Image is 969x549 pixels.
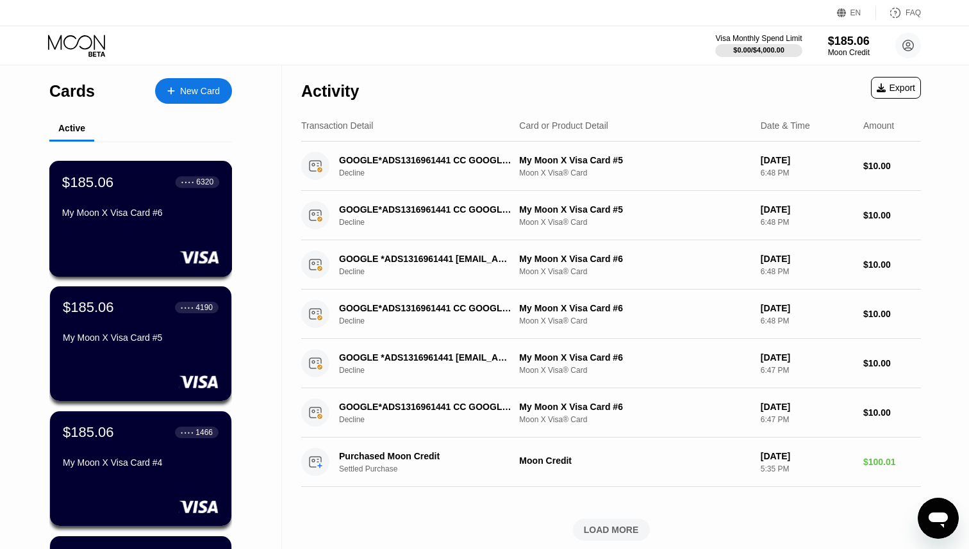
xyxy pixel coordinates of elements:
[301,82,359,101] div: Activity
[761,204,853,215] div: [DATE]
[519,316,750,325] div: Moon X Visa® Card
[301,240,921,290] div: GOOGLE *ADS1316961441 [EMAIL_ADDRESS]DeclineMy Moon X Visa Card #6Moon X Visa® Card[DATE]6:48 PM$...
[301,290,921,339] div: GOOGLE*ADS1316961441 CC GOOGLE.COMIEDeclineMy Moon X Visa Card #6Moon X Visa® Card[DATE]6:48 PM$1...
[339,464,526,473] div: Settled Purchase
[62,208,219,218] div: My Moon X Visa Card #6
[301,191,921,240] div: GOOGLE*ADS1316961441 CC GOOGLE.COMIEDeclineMy Moon X Visa Card #5Moon X Visa® Card[DATE]6:48 PM$1...
[761,168,853,177] div: 6:48 PM
[863,309,921,319] div: $10.00
[196,177,213,186] div: 6320
[339,402,513,412] div: GOOGLE*ADS1316961441 CC GOOGLE.COMIE
[339,168,526,177] div: Decline
[828,48,870,57] div: Moon Credit
[519,402,750,412] div: My Moon X Visa Card #6
[63,424,114,441] div: $185.06
[519,218,750,227] div: Moon X Visa® Card
[519,303,750,313] div: My Moon X Visa Card #6
[519,267,750,276] div: Moon X Visa® Card
[63,457,219,468] div: My Moon X Visa Card #4
[761,451,853,461] div: [DATE]
[761,415,853,424] div: 6:47 PM
[863,161,921,171] div: $10.00
[339,254,513,264] div: GOOGLE *ADS1316961441 [EMAIL_ADDRESS]
[339,451,513,461] div: Purchased Moon Credit
[863,259,921,270] div: $10.00
[181,180,194,184] div: ● ● ● ●
[863,358,921,368] div: $10.00
[301,120,373,131] div: Transaction Detail
[918,498,959,539] iframe: Przycisk uruchamiania okna komunikatora, konwersacja w toku
[876,6,921,19] div: FAQ
[195,428,213,437] div: 1466
[519,415,750,424] div: Moon X Visa® Card
[63,299,114,316] div: $185.06
[863,120,894,131] div: Amount
[519,120,608,131] div: Card or Product Detail
[761,267,853,276] div: 6:48 PM
[837,6,876,19] div: EN
[761,303,853,313] div: [DATE]
[339,303,513,313] div: GOOGLE*ADS1316961441 CC GOOGLE.COMIE
[871,77,921,99] div: Export
[339,316,526,325] div: Decline
[195,303,213,312] div: 4190
[906,8,921,17] div: FAQ
[761,254,853,264] div: [DATE]
[761,352,853,363] div: [DATE]
[715,34,802,57] div: Visa Monthly Spend Limit$0.00/$4,000.00
[519,155,750,165] div: My Moon X Visa Card #5
[828,35,870,57] div: $185.06Moon Credit
[715,34,802,43] div: Visa Monthly Spend Limit
[863,210,921,220] div: $10.00
[761,218,853,227] div: 6:48 PM
[519,254,750,264] div: My Moon X Visa Card #6
[50,411,231,526] div: $185.06● ● ● ●1466My Moon X Visa Card #4
[863,407,921,418] div: $10.00
[519,204,750,215] div: My Moon X Visa Card #5
[49,82,95,101] div: Cards
[339,218,526,227] div: Decline
[761,402,853,412] div: [DATE]
[50,286,231,401] div: $185.06● ● ● ●4190My Moon X Visa Card #5
[584,524,639,536] div: LOAD MORE
[50,161,231,276] div: $185.06● ● ● ●6320My Moon X Visa Card #6
[761,366,853,375] div: 6:47 PM
[850,8,861,17] div: EN
[181,430,194,434] div: ● ● ● ●
[58,123,85,133] div: Active
[519,168,750,177] div: Moon X Visa® Card
[761,155,853,165] div: [DATE]
[519,352,750,363] div: My Moon X Visa Card #6
[62,174,113,190] div: $185.06
[519,455,750,466] div: Moon Credit
[877,83,915,93] div: Export
[63,332,219,343] div: My Moon X Visa Card #5
[301,519,921,541] div: LOAD MORE
[180,86,220,97] div: New Card
[733,46,784,54] div: $0.00 / $4,000.00
[339,352,513,363] div: GOOGLE *ADS1316961441 [EMAIL_ADDRESS]
[828,35,870,48] div: $185.06
[339,267,526,276] div: Decline
[761,316,853,325] div: 6:48 PM
[181,306,194,309] div: ● ● ● ●
[519,366,750,375] div: Moon X Visa® Card
[339,415,526,424] div: Decline
[863,457,921,467] div: $100.01
[301,438,921,487] div: Purchased Moon CreditSettled PurchaseMoon Credit[DATE]5:35 PM$100.01
[339,366,526,375] div: Decline
[301,339,921,388] div: GOOGLE *ADS1316961441 [EMAIL_ADDRESS]DeclineMy Moon X Visa Card #6Moon X Visa® Card[DATE]6:47 PM$...
[155,78,232,104] div: New Card
[339,204,513,215] div: GOOGLE*ADS1316961441 CC GOOGLE.COMIE
[761,464,853,473] div: 5:35 PM
[761,120,810,131] div: Date & Time
[339,155,513,165] div: GOOGLE*ADS1316961441 CC GOOGLE.COMIE
[301,388,921,438] div: GOOGLE*ADS1316961441 CC GOOGLE.COMIEDeclineMy Moon X Visa Card #6Moon X Visa® Card[DATE]6:47 PM$1...
[301,142,921,191] div: GOOGLE*ADS1316961441 CC GOOGLE.COMIEDeclineMy Moon X Visa Card #5Moon X Visa® Card[DATE]6:48 PM$1...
